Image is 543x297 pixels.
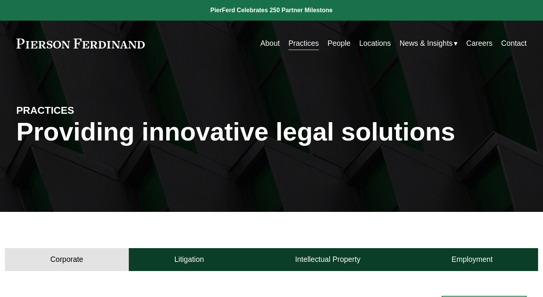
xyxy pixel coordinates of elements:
h4: Litigation [175,255,204,264]
a: Locations [359,36,391,51]
h4: Corporate [50,255,83,264]
h4: Intellectual Property [295,255,360,264]
a: Practices [288,36,319,51]
h1: Providing innovative legal solutions [16,117,527,147]
a: About [260,36,280,51]
a: folder dropdown [400,36,458,51]
span: News & Insights [400,37,453,50]
a: People [327,36,350,51]
a: Careers [466,36,493,51]
h4: PRACTICES [16,104,144,117]
a: Contact [501,36,527,51]
h4: Employment [452,255,493,264]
